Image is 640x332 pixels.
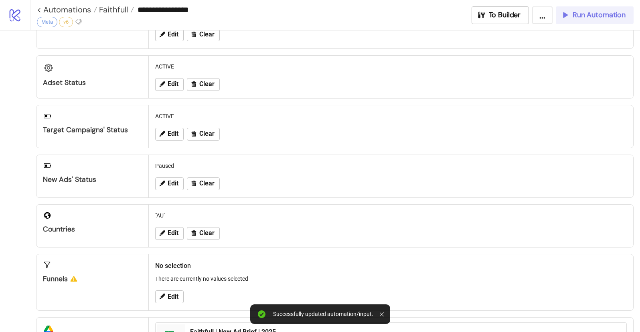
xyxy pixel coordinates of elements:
div: ACTIVE [152,59,630,74]
span: Clear [199,229,215,237]
a: < Automations [37,6,97,14]
span: Edit [168,130,178,137]
div: "AU" [152,208,630,223]
span: Run Automation [573,10,626,20]
button: Edit [155,28,184,41]
div: ACTIVE [152,109,630,124]
h2: No selection [155,261,627,271]
button: Run Automation [556,6,634,24]
div: Adset Status [43,78,142,87]
span: Edit [168,80,178,88]
button: Edit [155,128,184,141]
div: Target Campaigns' Status [43,125,142,135]
button: Clear [187,128,220,141]
p: There are currently no values selected [155,274,627,283]
span: Edit [168,229,178,237]
button: Edit [155,78,184,91]
span: Edit [168,31,178,38]
span: Clear [199,31,215,38]
div: Successfully updated automation/input. [273,311,373,318]
button: Edit [155,290,184,303]
button: Edit [155,227,184,240]
button: Clear [187,227,220,240]
button: Edit [155,177,184,190]
span: To Builder [489,10,521,20]
span: Clear [199,80,215,88]
div: Paused [152,158,630,173]
span: Edit [168,293,178,300]
button: Clear [187,28,220,41]
span: Edit [168,180,178,187]
span: Clear [199,180,215,187]
div: Countries [43,225,142,234]
button: ... [532,6,553,24]
button: To Builder [472,6,529,24]
div: v6 [59,17,73,27]
span: Faithfull [97,4,128,15]
button: Clear [187,78,220,91]
div: Funnels [43,274,142,284]
span: Clear [199,130,215,137]
div: New Ads' Status [43,175,142,184]
div: Meta [37,17,57,27]
a: Faithfull [97,6,134,14]
button: Clear [187,177,220,190]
